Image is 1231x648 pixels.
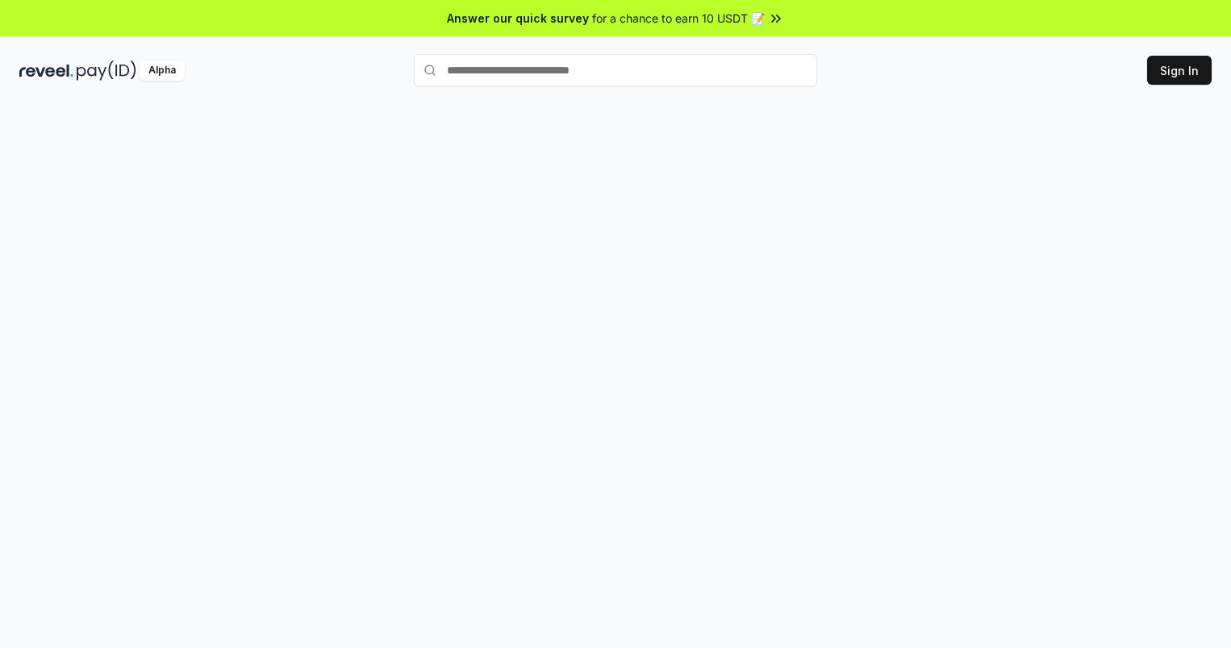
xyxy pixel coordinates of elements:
img: reveel_dark [19,61,73,81]
div: Alpha [140,61,185,81]
span: for a chance to earn 10 USDT 📝 [592,10,765,27]
span: Answer our quick survey [447,10,589,27]
button: Sign In [1147,56,1212,85]
img: pay_id [77,61,136,81]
